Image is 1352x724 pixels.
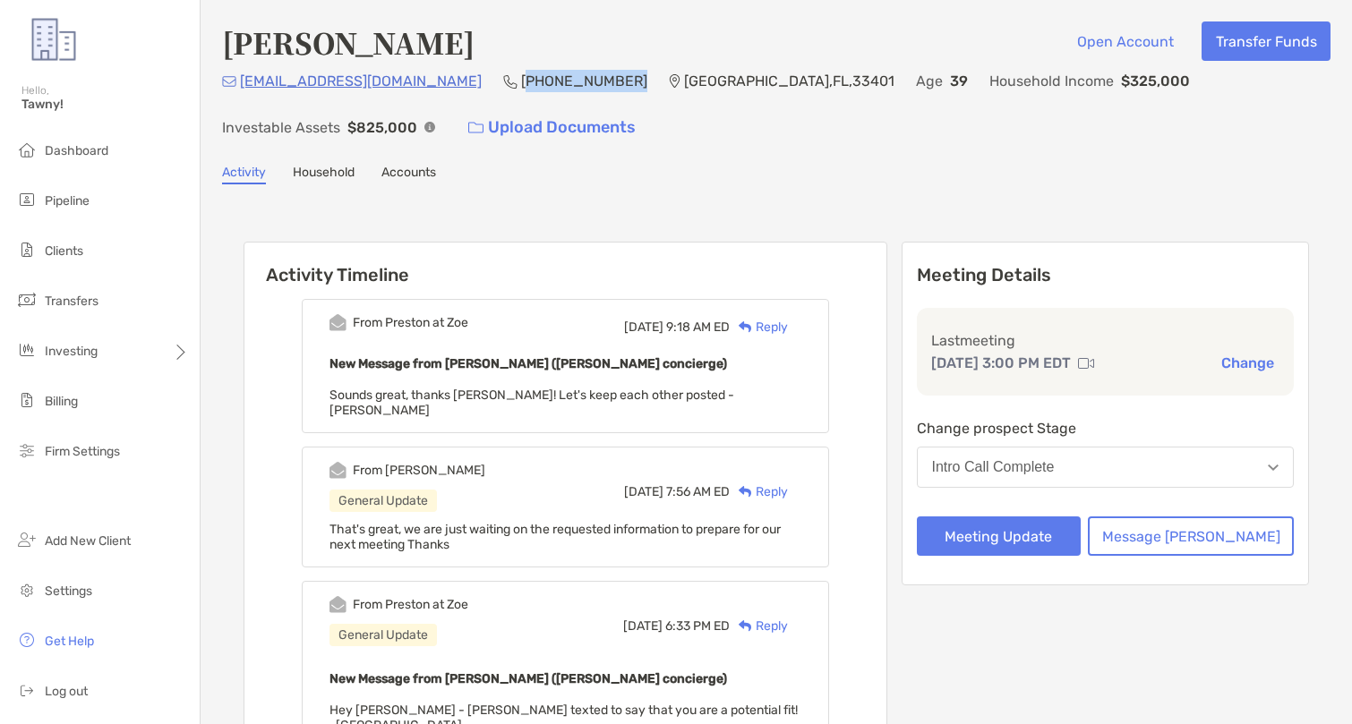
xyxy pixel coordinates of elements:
[45,344,98,359] span: Investing
[1063,21,1187,61] button: Open Account
[16,189,38,210] img: pipeline icon
[665,618,730,634] span: 6:33 PM ED
[669,74,680,89] img: Location Icon
[917,516,1082,556] button: Meeting Update
[329,490,437,512] div: General Update
[16,239,38,260] img: clients icon
[329,596,347,613] img: Event icon
[21,97,189,112] span: Tawny!
[45,533,131,549] span: Add New Client
[917,417,1295,439] p: Change prospect Stage
[457,108,647,147] a: Upload Documents
[329,462,347,479] img: Event icon
[222,116,340,139] p: Investable Assets
[739,620,752,632] img: Reply icon
[468,122,483,134] img: button icon
[329,356,727,371] b: New Message from [PERSON_NAME] ([PERSON_NAME] concierge)
[21,7,86,72] img: Zoe Logo
[16,339,38,361] img: investing icon
[222,21,475,63] h4: [PERSON_NAME]
[329,388,734,418] span: Sounds great, thanks [PERSON_NAME]! Let's keep each other posted -[PERSON_NAME]
[666,484,730,499] span: 7:56 AM ED
[624,319,663,335] span: [DATE]
[353,597,468,612] div: From Preston at Zoe
[244,243,886,285] h6: Activity Timeline
[222,76,236,87] img: Email Icon
[503,74,518,89] img: Phone Icon
[45,193,90,209] span: Pipeline
[424,122,435,132] img: Info Icon
[222,165,266,184] a: Activity
[329,522,781,552] span: That's great, we are just waiting on the requested information to prepare for our next meeting Th...
[521,70,647,92] p: [PHONE_NUMBER]
[45,243,83,259] span: Clients
[931,329,1280,352] p: Last meeting
[1078,356,1094,371] img: communication type
[730,318,788,336] div: Reply
[931,352,1071,374] p: [DATE] 3:00 PM EDT
[917,447,1295,488] button: Intro Call Complete
[353,463,485,478] div: From [PERSON_NAME]
[739,486,752,498] img: Reply icon
[624,484,663,499] span: [DATE]
[739,321,752,333] img: Reply icon
[329,671,727,686] b: New Message from [PERSON_NAME] ([PERSON_NAME] concierge)
[1268,464,1279,471] img: Open dropdown arrow
[293,165,355,184] a: Household
[16,439,38,461] img: firm-settings icon
[916,70,943,92] p: Age
[1216,353,1279,372] button: Change
[381,165,436,184] a: Accounts
[45,394,78,409] span: Billing
[353,315,468,330] div: From Preston at Zoe
[917,264,1295,286] p: Meeting Details
[932,459,1055,475] div: Intro Call Complete
[1088,516,1294,556] button: Message [PERSON_NAME]
[45,294,98,309] span: Transfers
[45,684,88,699] span: Log out
[730,617,788,635] div: Reply
[16,139,38,160] img: dashboard icon
[623,618,663,634] span: [DATE]
[684,70,894,92] p: [GEOGRAPHIC_DATA] , FL , 33401
[16,679,38,701] img: logout icon
[16,529,38,550] img: add_new_client icon
[1121,70,1190,92] p: $325,000
[1202,21,1331,61] button: Transfer Funds
[16,289,38,311] img: transfers icon
[45,143,108,158] span: Dashboard
[989,70,1114,92] p: Household Income
[950,70,968,92] p: 39
[16,579,38,600] img: settings icon
[347,116,417,139] p: $825,000
[666,319,730,335] span: 9:18 AM ED
[45,583,92,599] span: Settings
[730,482,788,501] div: Reply
[16,629,38,651] img: get-help icon
[329,314,347,331] img: Event icon
[45,444,120,459] span: Firm Settings
[45,634,94,649] span: Get Help
[329,624,437,646] div: General Update
[16,389,38,411] img: billing icon
[240,70,482,92] p: [EMAIL_ADDRESS][DOMAIN_NAME]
